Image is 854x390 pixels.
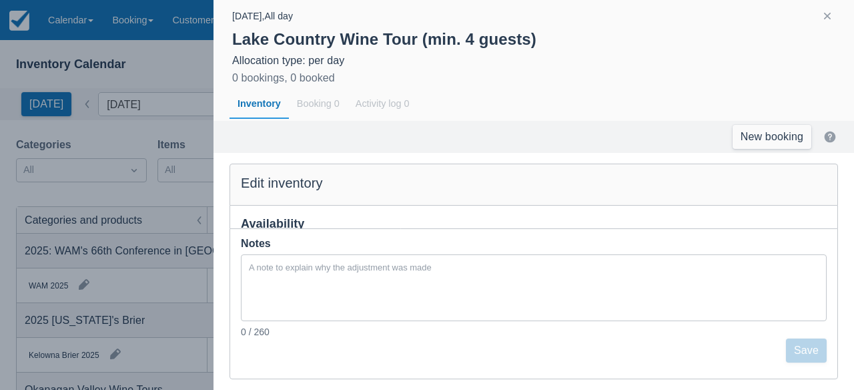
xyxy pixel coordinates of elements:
[241,234,827,253] div: Notes
[733,125,811,149] a: New booking
[241,325,827,339] div: 0 / 260
[241,175,827,192] div: Edit inventory
[232,30,536,48] strong: Lake Country Wine Tour (min. 4 guests)
[241,216,827,232] div: Availability
[230,89,289,120] div: Inventory
[232,54,835,67] div: Allocation type: per day
[232,8,293,24] div: [DATE] , All day
[232,70,335,86] div: 0 bookings, 0 booked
